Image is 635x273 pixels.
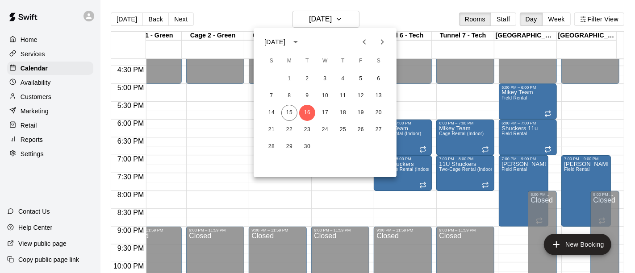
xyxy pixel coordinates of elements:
[299,71,315,87] button: 2
[335,52,351,70] span: Thursday
[317,122,333,138] button: 24
[335,122,351,138] button: 25
[371,122,387,138] button: 27
[355,33,373,51] button: Previous month
[299,139,315,155] button: 30
[299,105,315,121] button: 16
[288,34,303,50] button: calendar view is open, switch to year view
[317,71,333,87] button: 3
[263,139,280,155] button: 28
[353,122,369,138] button: 26
[371,88,387,104] button: 13
[353,88,369,104] button: 12
[353,105,369,121] button: 19
[299,52,315,70] span: Tuesday
[299,88,315,104] button: 9
[335,88,351,104] button: 11
[373,33,391,51] button: Next month
[371,71,387,87] button: 6
[335,105,351,121] button: 18
[263,88,280,104] button: 7
[281,105,297,121] button: 15
[353,52,369,70] span: Friday
[317,105,333,121] button: 17
[263,52,280,70] span: Sunday
[299,122,315,138] button: 23
[317,52,333,70] span: Wednesday
[281,139,297,155] button: 29
[263,122,280,138] button: 21
[335,71,351,87] button: 4
[353,71,369,87] button: 5
[281,71,297,87] button: 1
[317,88,333,104] button: 10
[264,37,285,47] div: [DATE]
[371,105,387,121] button: 20
[371,52,387,70] span: Saturday
[281,88,297,104] button: 8
[263,105,280,121] button: 14
[281,122,297,138] button: 22
[281,52,297,70] span: Monday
